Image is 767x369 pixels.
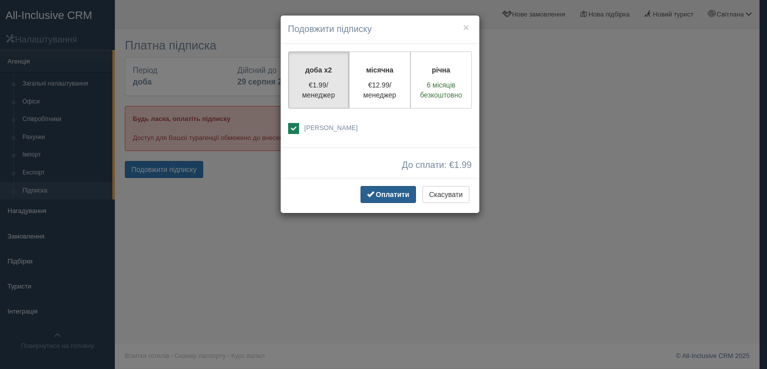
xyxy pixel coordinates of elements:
p: 6 місяців безкоштовно [417,80,465,100]
button: Оплатити [361,186,416,203]
span: [PERSON_NAME] [304,124,358,131]
span: До сплати: € [402,160,472,170]
p: доба x2 [295,65,343,75]
h4: Подовжити підписку [288,23,472,36]
p: €12.99/менеджер [356,80,404,100]
span: 1.99 [454,160,471,170]
button: × [463,22,469,32]
p: місячна [356,65,404,75]
button: Скасувати [422,186,469,203]
p: річна [417,65,465,75]
span: Оплатити [376,190,409,198]
p: €1.99/менеджер [295,80,343,100]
